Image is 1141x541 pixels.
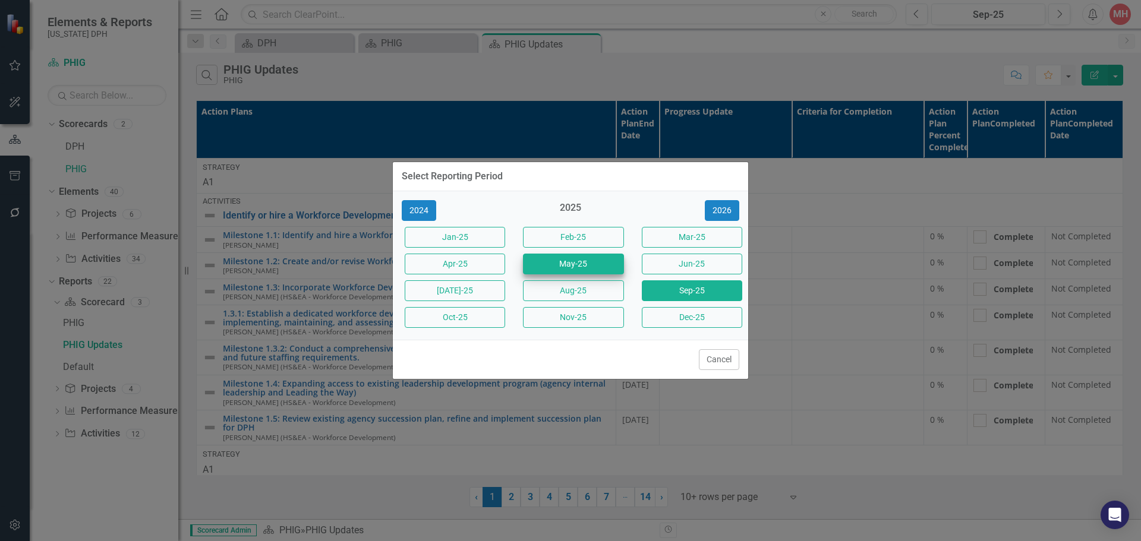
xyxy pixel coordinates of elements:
button: Dec-25 [642,307,742,328]
button: Jan-25 [405,227,505,248]
button: Feb-25 [523,227,623,248]
div: 2025 [520,201,620,221]
button: [DATE]-25 [405,280,505,301]
button: 2024 [402,200,436,221]
button: Jun-25 [642,254,742,274]
button: Mar-25 [642,227,742,248]
div: Open Intercom Messenger [1101,501,1129,529]
button: Nov-25 [523,307,623,328]
button: May-25 [523,254,623,274]
button: Aug-25 [523,280,623,301]
button: Oct-25 [405,307,505,328]
div: Select Reporting Period [402,171,503,182]
button: Cancel [699,349,739,370]
button: Sep-25 [642,280,742,301]
button: 2026 [705,200,739,221]
button: Apr-25 [405,254,505,274]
